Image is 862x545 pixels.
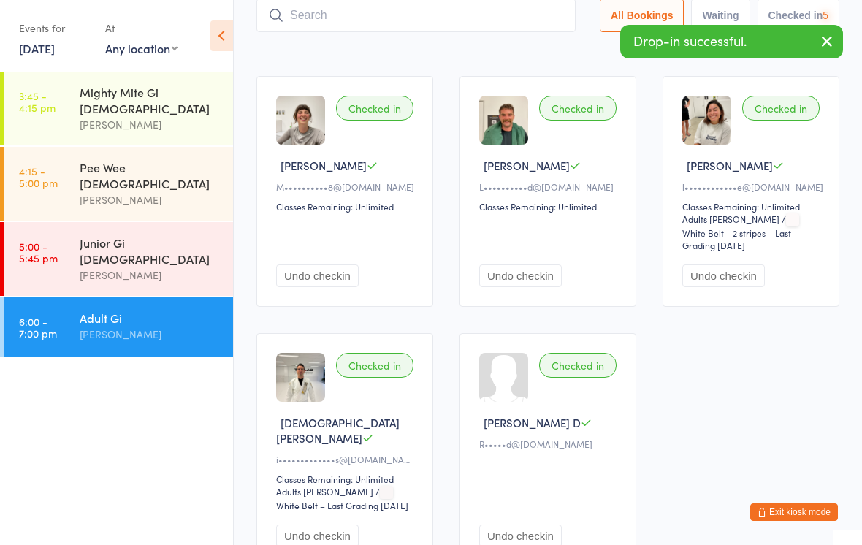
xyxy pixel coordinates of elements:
time: 4:15 - 5:00 pm [19,165,58,188]
span: [PERSON_NAME] D [484,415,581,430]
div: i•••••••••••••s@[DOMAIN_NAME] [276,453,418,465]
div: At [105,16,178,40]
div: Checked in [539,96,617,121]
button: Exit kiosk mode [750,503,838,521]
span: [PERSON_NAME] [687,158,773,173]
div: Classes Remaining: Unlimited [682,200,824,213]
div: l••••••••••••e@[DOMAIN_NAME] [682,180,824,193]
span: [PERSON_NAME] [281,158,367,173]
div: [PERSON_NAME] [80,326,221,343]
div: Classes Remaining: Unlimited [276,473,418,485]
div: Checked in [742,96,820,121]
div: Drop-in successful. [620,25,843,58]
time: 5:00 - 5:45 pm [19,240,58,264]
img: image1756980639.png [276,96,325,145]
div: Adults [PERSON_NAME] [682,213,779,225]
div: Junior Gi [DEMOGRAPHIC_DATA] [80,235,221,267]
img: image1750149366.png [479,96,528,145]
div: Any location [105,40,178,56]
div: Checked in [336,96,413,121]
div: M••••••••••8@[DOMAIN_NAME] [276,180,418,193]
div: 5 [823,9,828,21]
a: 3:45 -4:15 pmMighty Mite Gi [DEMOGRAPHIC_DATA][PERSON_NAME] [4,72,233,145]
div: [PERSON_NAME] [80,267,221,283]
span: [DEMOGRAPHIC_DATA][PERSON_NAME] [276,415,400,446]
img: image1730100539.png [276,353,325,402]
div: Pee Wee [DEMOGRAPHIC_DATA] [80,159,221,191]
div: [PERSON_NAME] [80,191,221,208]
div: Events for [19,16,91,40]
div: Adults [PERSON_NAME] [276,485,373,498]
div: [PERSON_NAME] [80,116,221,133]
div: Mighty Mite Gi [DEMOGRAPHIC_DATA] [80,84,221,116]
span: [PERSON_NAME] [484,158,570,173]
div: L••••••••••d@[DOMAIN_NAME] [479,180,621,193]
time: 3:45 - 4:15 pm [19,90,56,113]
img: image1733130202.png [682,96,731,145]
div: Adult Gi [80,310,221,326]
a: 6:00 -7:00 pmAdult Gi[PERSON_NAME] [4,297,233,357]
time: 6:00 - 7:00 pm [19,316,57,339]
a: [DATE] [19,40,55,56]
div: Classes Remaining: Unlimited [479,200,621,213]
button: Undo checkin [276,264,359,287]
div: Classes Remaining: Unlimited [276,200,418,213]
button: Undo checkin [479,264,562,287]
div: R•••••d@[DOMAIN_NAME] [479,438,621,450]
div: Checked in [336,353,413,378]
div: Checked in [539,353,617,378]
a: 4:15 -5:00 pmPee Wee [DEMOGRAPHIC_DATA][PERSON_NAME] [4,147,233,221]
a: 5:00 -5:45 pmJunior Gi [DEMOGRAPHIC_DATA][PERSON_NAME] [4,222,233,296]
span: / White Belt - 2 stripes – Last Grading [DATE] [682,213,801,251]
button: Undo checkin [682,264,765,287]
